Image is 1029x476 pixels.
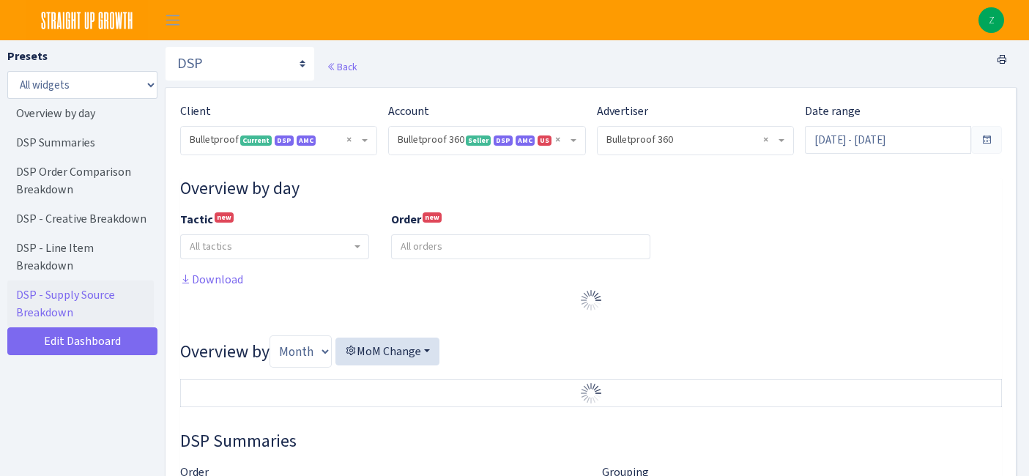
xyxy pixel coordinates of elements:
a: Edit Dashboard [7,327,157,355]
b: Tactic [180,212,213,227]
a: DSP Order Comparison Breakdown [7,157,154,204]
button: MoM Change [335,338,439,365]
label: Account [388,103,429,120]
a: DSP - Creative Breakdown [7,204,154,234]
span: Current [240,135,272,146]
span: DSP [275,135,294,146]
h3: Widget #10 [180,178,1002,199]
label: Date range [805,103,861,120]
sup: new [215,212,234,223]
h3: Widget #37 [180,431,1002,452]
a: DSP - Supply Source Breakdown [7,280,154,327]
h3: Overview by [180,335,1002,368]
span: Bulletproof 360 <span class="badge badge-success">Seller</span><span class="badge badge-primary">... [398,133,567,147]
a: Download [180,272,243,287]
label: Presets [7,48,48,65]
span: Bulletproof 360 [606,133,776,147]
span: Bulletproof 360 <span class="badge badge-success">Seller</span><span class="badge badge-primary">... [389,127,584,155]
img: Preloader [579,382,603,405]
a: DSP - Line Item Breakdown [7,234,154,280]
b: Order [391,212,421,227]
span: Remove all items [763,133,768,147]
span: Seller [466,135,491,146]
span: Bulletproof <span class="badge badge-success">Current</span><span class="badge badge-primary">DSP... [190,133,359,147]
span: Remove all items [346,133,352,147]
button: Toggle navigation [155,8,191,32]
sup: new [423,212,442,223]
label: Advertiser [597,103,648,120]
img: Preloader [579,289,603,312]
a: Back [327,60,357,73]
span: US [538,135,551,146]
span: Bulletproof <span class="badge badge-success">Current</span><span class="badge badge-primary">DSP... [181,127,376,155]
span: Bulletproof 360 [598,127,793,155]
span: AMC [297,135,316,146]
a: Overview by day [7,99,154,128]
span: DSP [494,135,513,146]
label: Client [180,103,211,120]
span: Remove all items [555,133,560,147]
img: Zach Belous [978,7,1004,33]
span: All tactics [190,239,232,253]
a: DSP Summaries [7,128,154,157]
span: Amazon Marketing Cloud [516,135,535,146]
input: All orders [392,235,650,259]
a: Z [978,7,1004,33]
